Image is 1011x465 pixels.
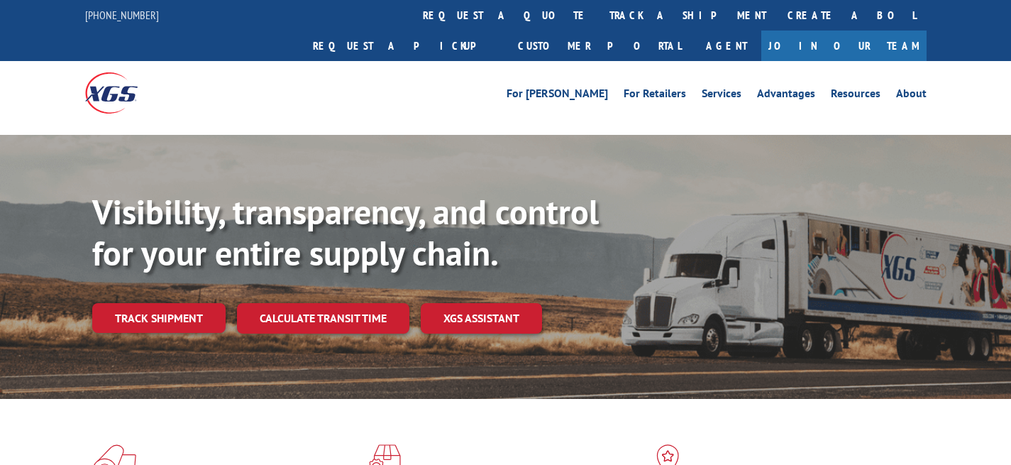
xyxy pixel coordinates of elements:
a: Agent [692,31,761,61]
a: Services [702,88,741,104]
a: About [896,88,927,104]
a: XGS ASSISTANT [421,303,542,334]
a: For Retailers [624,88,686,104]
a: Request a pickup [302,31,507,61]
a: Resources [831,88,880,104]
a: Customer Portal [507,31,692,61]
a: Calculate transit time [237,303,409,334]
a: Join Our Team [761,31,927,61]
b: Visibility, transparency, and control for your entire supply chain. [92,190,599,275]
a: [PHONE_NUMBER] [85,8,159,22]
a: Track shipment [92,303,226,333]
a: For [PERSON_NAME] [507,88,608,104]
a: Advantages [757,88,815,104]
